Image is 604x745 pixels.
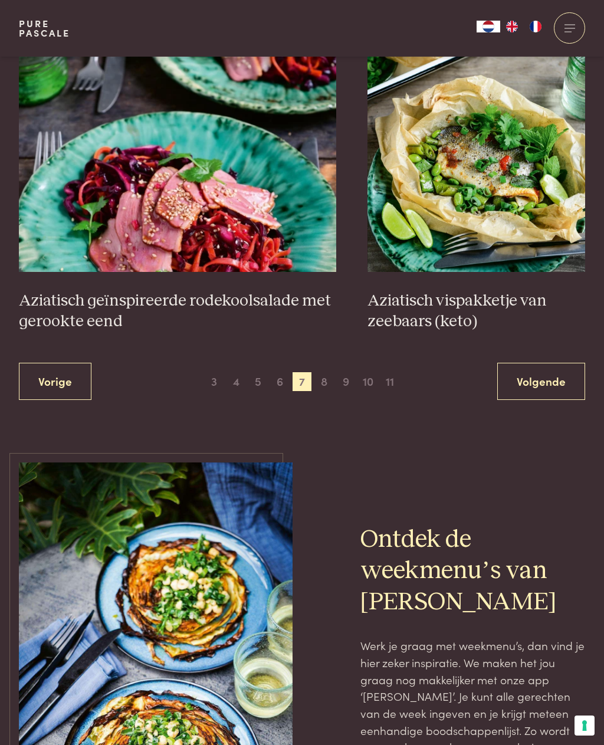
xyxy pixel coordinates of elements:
aside: Language selected: Nederlands [477,21,547,32]
span: 5 [249,372,268,391]
img: Aziatisch geïnspireerde rodekoolsalade met gerookte eend [19,36,336,272]
h3: Aziatisch geïnspireerde rodekoolsalade met gerookte eend [19,291,336,332]
span: 7 [293,372,311,391]
span: 11 [380,372,399,391]
h3: Aziatisch vispakketje van zeebaars (keto) [367,291,585,332]
a: FR [524,21,547,32]
span: 6 [271,372,290,391]
a: EN [500,21,524,32]
button: Uw voorkeuren voor toestemming voor trackingtechnologieën [575,716,595,736]
img: Aziatisch vispakketje van zeebaars (keto) [367,36,585,272]
span: 8 [314,372,333,391]
a: Vorige [19,363,91,400]
h2: Ontdek de weekmenu’s van [PERSON_NAME] [360,524,586,618]
span: 9 [336,372,355,391]
div: Language [477,21,500,32]
a: Aziatisch vispakketje van zeebaars (keto) Aziatisch vispakketje van zeebaars (keto) [367,36,585,332]
span: 10 [359,372,377,391]
a: NL [477,21,500,32]
span: 3 [205,372,224,391]
a: Volgende [497,363,585,400]
a: PurePascale [19,19,70,38]
a: Aziatisch geïnspireerde rodekoolsalade met gerookte eend Aziatisch geïnspireerde rodekoolsalade m... [19,36,336,332]
ul: Language list [500,21,547,32]
span: 4 [226,372,245,391]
